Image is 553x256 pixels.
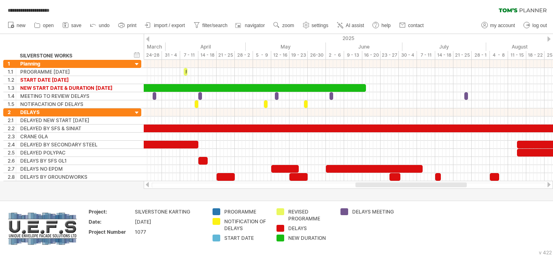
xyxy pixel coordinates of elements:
div: 19 - 23 [289,51,308,59]
div: 18 - 22 [526,51,544,59]
div: 31 - 4 [162,51,180,59]
div: NEW START DATE & DURATION [DATE] [20,84,124,92]
div: 30 - 4 [399,51,417,59]
div: DELAYED BY SFS & SINIAT [20,125,124,132]
span: import / export [154,23,185,28]
div: 7 - 11 [417,51,435,59]
div: 2.7 [8,165,16,173]
div: 5 - 9 [253,51,271,59]
a: settings [301,20,331,31]
span: my account [490,23,515,28]
div: June 2025 [326,42,402,51]
div: v 422 [539,250,552,256]
div: 2.5 [8,149,16,157]
div: 23 - 27 [381,51,399,59]
div: 1 [8,60,16,68]
a: new [6,20,28,31]
a: AI assist [335,20,366,31]
div: Project: [89,208,133,215]
span: print [127,23,136,28]
div: DELAYS [20,108,124,116]
div: 1.3 [8,84,16,92]
div: April 2025 [166,42,246,51]
div: DELAYED NEW START [DATE] [20,116,124,124]
div: 28 - 2 [235,51,253,59]
div: DELAYS [288,225,332,232]
span: open [43,23,54,28]
div: Planning [20,60,124,68]
div: NEW DURATION [288,235,332,241]
a: log out [521,20,549,31]
div: 1.2 [8,76,16,84]
span: navigator [245,23,265,28]
a: contact [397,20,426,31]
div: 2 [8,108,16,116]
a: import / export [143,20,187,31]
div: DELAYED POLYPAC [20,149,124,157]
span: AI assist [346,23,364,28]
div: SILVERSTONE KARTING [135,208,203,215]
div: DELAYS MEETING [352,208,396,215]
div: 28 - 1 [472,51,490,59]
div: 26-30 [308,51,326,59]
div: DELAYS NO EPDM [20,165,124,173]
div: NOTIFACATION OF DELAYS [20,100,124,108]
span: log out [532,23,547,28]
div: Project Number [89,228,133,235]
div: 1.5 [8,100,16,108]
span: settings [312,23,328,28]
div: REVISED PROGRAMME [288,208,332,222]
div: 12 - 16 [271,51,289,59]
div: PROGRAMME [224,208,268,215]
div: 2.8 [8,173,16,181]
span: help [381,23,391,28]
div: 11 - 15 [508,51,526,59]
div: 2.4 [8,141,16,148]
div: 16 - 20 [362,51,381,59]
span: zoom [282,23,294,28]
span: contact [408,23,424,28]
div: PROGRAMME [DATE] [20,68,124,76]
div: 2.1 [8,116,16,124]
span: filter/search [202,23,228,28]
div: 21 - 25 [453,51,472,59]
a: zoom [271,20,296,31]
div: 14 - 18 [198,51,217,59]
div: 9 - 13 [344,51,362,59]
div: July 2025 [402,42,486,51]
div: 7 - 11 [180,51,198,59]
a: navigator [234,20,267,31]
div: CRANE GLA [20,133,124,140]
a: help [370,20,393,31]
div: NOTIFICATION OF DELAYS [224,218,268,232]
div: 2.2 [8,125,16,132]
div: [DATE] [135,218,203,225]
a: filter/search [191,20,230,31]
a: undo [88,20,112,31]
div: 2.6 [8,157,16,165]
img: 4c714798-a03f-432f-bc65-d5cdc3d7e60b.png [4,208,79,248]
div: 2.3 [8,133,16,140]
div: 1.1 [8,68,16,76]
div: START DATE [224,235,268,241]
div: 21 - 25 [217,51,235,59]
span: undo [99,23,110,28]
div: Date: [89,218,133,225]
div: 1077 [135,228,203,235]
div: MEETING TO REVIEW DELAYS [20,92,124,100]
div: 14 - 18 [435,51,453,59]
span: save [71,23,81,28]
a: save [60,20,84,31]
div: DELAYS BY GROUNDWORKS [20,173,124,181]
div: DELAYED BY SECONDARY STEEL [20,141,124,148]
div: SILVERSTONE WORKS [20,52,124,60]
a: print [116,20,139,31]
div: START DATE [DATE] [20,76,124,84]
div: 2 - 6 [326,51,344,59]
div: DELAYS BY SFS GL1 [20,157,124,165]
span: new [17,23,26,28]
div: 4 - 8 [490,51,508,59]
div: 1.4 [8,92,16,100]
div: May 2025 [246,42,326,51]
a: my account [479,20,517,31]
